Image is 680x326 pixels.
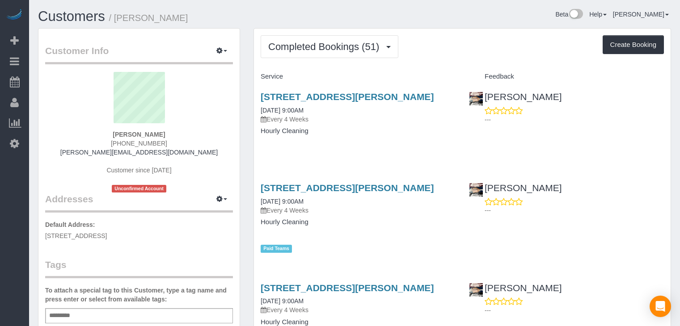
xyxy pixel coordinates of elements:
[261,35,398,58] button: Completed Bookings (51)
[261,297,304,305] a: [DATE] 9:00AM
[261,283,434,293] a: [STREET_ADDRESS][PERSON_NAME]
[60,149,218,156] a: [PERSON_NAME][EMAIL_ADDRESS][DOMAIN_NAME]
[261,127,456,135] h4: Hourly Cleaning
[261,245,292,252] span: Paid Teams
[38,8,105,24] a: Customers
[261,305,456,314] p: Every 4 Weeks
[568,9,583,21] img: New interface
[485,115,664,124] p: ---
[45,220,95,229] label: Default Address:
[261,183,434,193] a: [STREET_ADDRESS][PERSON_NAME]
[261,92,434,102] a: [STREET_ADDRESS][PERSON_NAME]
[555,11,583,18] a: Beta
[469,183,562,193] a: [PERSON_NAME]
[469,283,483,297] img: Jess
[261,218,456,226] h4: Hourly Cleaning
[109,13,188,23] small: / [PERSON_NAME]
[469,183,483,196] img: Jess
[485,306,664,315] p: ---
[469,92,483,105] img: Jess
[261,115,456,124] p: Every 4 Weeks
[45,286,233,304] label: To attach a special tag to this Customer, type a tag name and press enter or select from availabl...
[111,140,167,147] span: [PHONE_NUMBER]
[469,92,562,102] a: [PERSON_NAME]
[261,318,456,326] h4: Hourly Cleaning
[5,9,23,21] img: Automaid Logo
[261,107,304,114] a: [DATE] 9:00AM
[268,41,384,52] span: Completed Bookings (51)
[45,258,233,278] legend: Tags
[469,73,664,80] h4: Feedback
[45,232,107,239] span: [STREET_ADDRESS]
[589,11,607,18] a: Help
[261,198,304,205] a: [DATE] 9:00AM
[613,11,669,18] a: [PERSON_NAME]
[603,35,664,54] button: Create Booking
[45,44,233,64] legend: Customer Info
[113,131,165,138] strong: [PERSON_NAME]
[650,296,671,317] div: Open Intercom Messenger
[261,73,456,80] h4: Service
[469,283,562,293] a: [PERSON_NAME]
[261,206,456,215] p: Every 4 Weeks
[106,167,171,174] span: Customer since [DATE]
[485,206,664,215] p: ---
[112,185,166,192] span: Unconfirmed Account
